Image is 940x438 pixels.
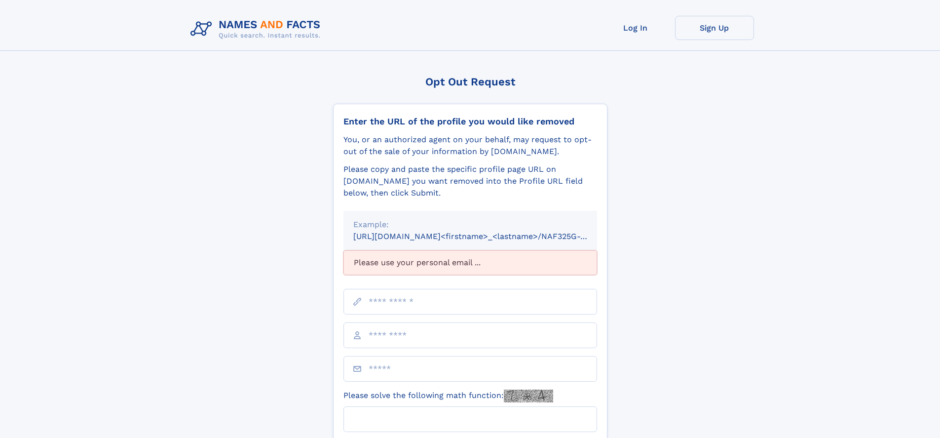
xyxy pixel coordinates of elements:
div: Please copy and paste the specific profile page URL on [DOMAIN_NAME] you want removed into the Pr... [343,163,597,199]
div: Example: [353,219,587,231]
div: Please use your personal email ... [343,250,597,275]
div: Enter the URL of the profile you would like removed [343,116,597,127]
div: You, or an authorized agent on your behalf, may request to opt-out of the sale of your informatio... [343,134,597,158]
img: Logo Names and Facts [187,16,329,42]
small: [URL][DOMAIN_NAME]<firstname>_<lastname>/NAF325G-xxxxxxxx [353,232,616,241]
label: Please solve the following math function: [343,390,553,402]
div: Opt Out Request [333,76,607,88]
a: Log In [596,16,675,40]
a: Sign Up [675,16,754,40]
